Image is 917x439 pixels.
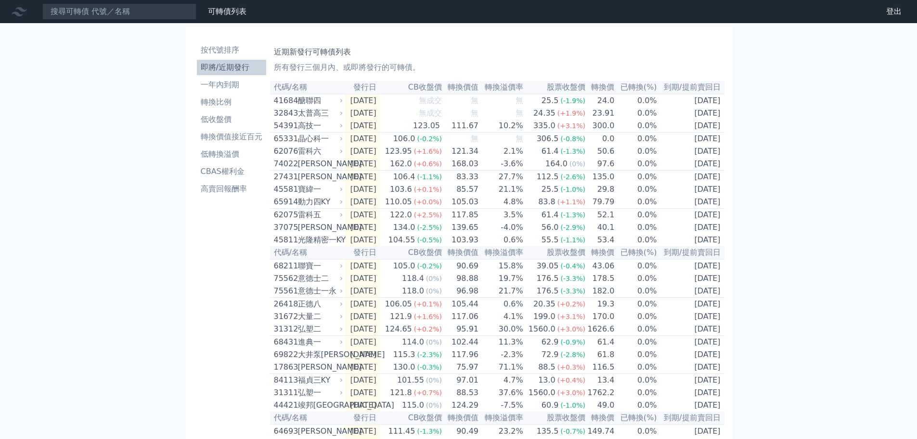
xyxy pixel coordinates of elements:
[586,361,615,374] td: 116.5
[615,272,657,285] td: 0.0%
[442,272,479,285] td: 98.88
[615,361,657,374] td: 0.0%
[658,158,724,171] td: [DATE]
[298,184,341,195] div: 寶緯一
[388,158,414,170] div: 162.0
[586,196,615,209] td: 79.79
[274,184,296,195] div: 45581
[298,374,341,386] div: 福貞三KY
[560,338,585,346] span: (-0.9%)
[383,323,414,335] div: 124.65
[658,145,724,158] td: [DATE]
[560,262,585,270] span: (-0.4%)
[615,94,657,107] td: 0.0%
[658,183,724,196] td: [DATE]
[658,285,724,298] td: [DATE]
[658,120,724,133] td: [DATE]
[391,260,417,272] div: 105.0
[274,46,721,58] h1: 近期新發行可轉債列表
[419,108,442,118] span: 無成交
[345,133,380,146] td: [DATE]
[516,96,523,105] span: 無
[391,133,417,145] div: 106.0
[586,272,615,285] td: 178.5
[400,273,426,284] div: 118.4
[615,81,657,94] th: 已轉換(%)
[345,81,380,94] th: 發行日
[535,171,561,183] div: 112.5
[615,183,657,196] td: 0.0%
[345,221,380,234] td: [DATE]
[197,183,266,195] li: 高賣回報酬率
[536,361,557,373] div: 88.5
[658,374,724,387] td: [DATE]
[658,209,724,222] td: [DATE]
[479,171,524,184] td: 27.7%
[345,259,380,272] td: [DATE]
[531,107,557,119] div: 24.35
[479,361,524,374] td: 71.1%
[197,112,266,127] a: 低收盤價
[298,234,341,246] div: 光隆精密一KY
[471,108,478,118] span: 無
[442,158,479,171] td: 168.03
[479,310,524,323] td: 4.1%
[442,145,479,158] td: 121.34
[298,361,341,373] div: [PERSON_NAME]
[274,374,296,386] div: 84113
[442,196,479,209] td: 105.03
[417,224,442,231] span: (-2.5%)
[197,44,266,56] li: 按代號排序
[586,348,615,361] td: 61.8
[197,129,266,145] a: 轉換價值接近百元
[391,361,417,373] div: 130.0
[615,145,657,158] td: 0.0%
[615,348,657,361] td: 0.0%
[426,338,442,346] span: (0%)
[479,221,524,234] td: -4.0%
[345,336,380,349] td: [DATE]
[560,135,585,143] span: (-0.8%)
[442,285,479,298] td: 96.98
[615,234,657,246] td: 0.0%
[274,285,296,297] div: 75561
[442,120,479,133] td: 111.67
[586,94,615,107] td: 24.0
[658,259,724,272] td: [DATE]
[615,246,657,259] th: 已轉換(%)
[383,146,414,157] div: 123.95
[345,145,380,158] td: [DATE]
[560,351,585,359] span: (-2.8%)
[524,81,586,94] th: 股票收盤價
[586,234,615,246] td: 53.4
[479,81,524,94] th: 轉換溢價率
[345,323,380,336] td: [DATE]
[383,196,414,208] div: 110.05
[298,311,341,322] div: 大量二
[345,374,380,387] td: [DATE]
[298,146,341,157] div: 雷科六
[560,287,585,295] span: (-3.3%)
[658,94,724,107] td: [DATE]
[391,222,417,233] div: 134.0
[274,234,296,246] div: 45811
[442,336,479,349] td: 102.44
[274,298,296,310] div: 26418
[615,259,657,272] td: 0.0%
[426,287,442,295] span: (0%)
[560,224,585,231] span: (-2.9%)
[479,323,524,336] td: 30.0%
[479,374,524,387] td: 4.7%
[516,108,523,118] span: 無
[586,183,615,196] td: 29.8
[42,3,196,20] input: 搜尋可轉債 代號／名稱
[298,158,341,170] div: [PERSON_NAME]
[417,363,442,371] span: (-0.3%)
[345,234,380,246] td: [DATE]
[442,209,479,222] td: 117.85
[274,361,296,373] div: 17863
[540,184,561,195] div: 25.5
[615,221,657,234] td: 0.0%
[414,160,442,168] span: (+0.6%)
[274,209,296,221] div: 62075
